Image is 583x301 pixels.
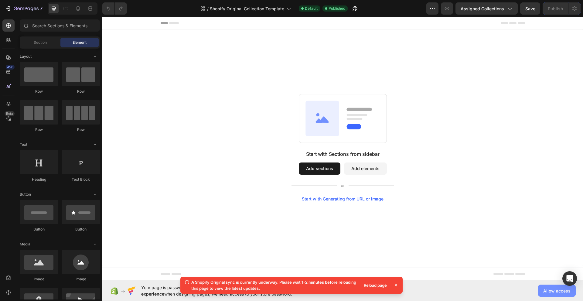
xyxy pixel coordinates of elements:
span: Toggle open [90,52,100,61]
span: / [207,5,209,12]
div: Button [62,227,100,232]
span: Your page is password protected. To when designing pages, we need access to your store password. [141,284,335,297]
div: Row [62,127,100,132]
button: 7 [2,2,45,15]
div: Start with Generating from URL or image [199,180,281,184]
div: Button [20,227,58,232]
span: Shopify Original Collection Template [210,5,284,12]
button: Add elements [242,145,285,158]
p: A Shopify Original sync is currently underway. Please wait 1-2 minutes before reloading this page... [191,279,358,291]
span: Default [305,6,318,11]
div: Image [20,276,58,282]
button: Assigned Collections [455,2,518,15]
p: 7 [40,5,43,12]
button: Add sections [196,145,238,158]
div: Start with Sections from sidebar [204,133,277,141]
span: Toggle open [90,239,100,249]
span: Toggle open [90,140,100,149]
input: Search Sections & Elements [20,19,100,32]
div: Text Block [62,177,100,182]
div: Reload page [360,281,390,289]
span: Layout [20,54,32,59]
span: Button [20,192,31,197]
span: Allow access [543,288,571,294]
span: Toggle open [90,190,100,199]
span: Save [525,6,535,11]
div: Row [20,89,58,94]
div: Row [62,89,100,94]
div: Beta [5,111,15,116]
div: Row [20,127,58,132]
span: Media [20,241,30,247]
div: Heading [20,177,58,182]
span: Section [34,40,47,45]
div: Undo/Redo [102,2,127,15]
span: Published [329,6,345,11]
div: Open Intercom Messenger [562,271,577,286]
button: Save [520,2,540,15]
span: Text [20,142,27,147]
div: Publish [548,5,563,12]
button: Allow access [538,285,576,297]
button: Publish [543,2,568,15]
span: Assigned Collections [461,5,504,12]
iframe: Design area [102,17,583,280]
span: Element [73,40,87,45]
div: Image [62,276,100,282]
div: 450 [6,65,15,70]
